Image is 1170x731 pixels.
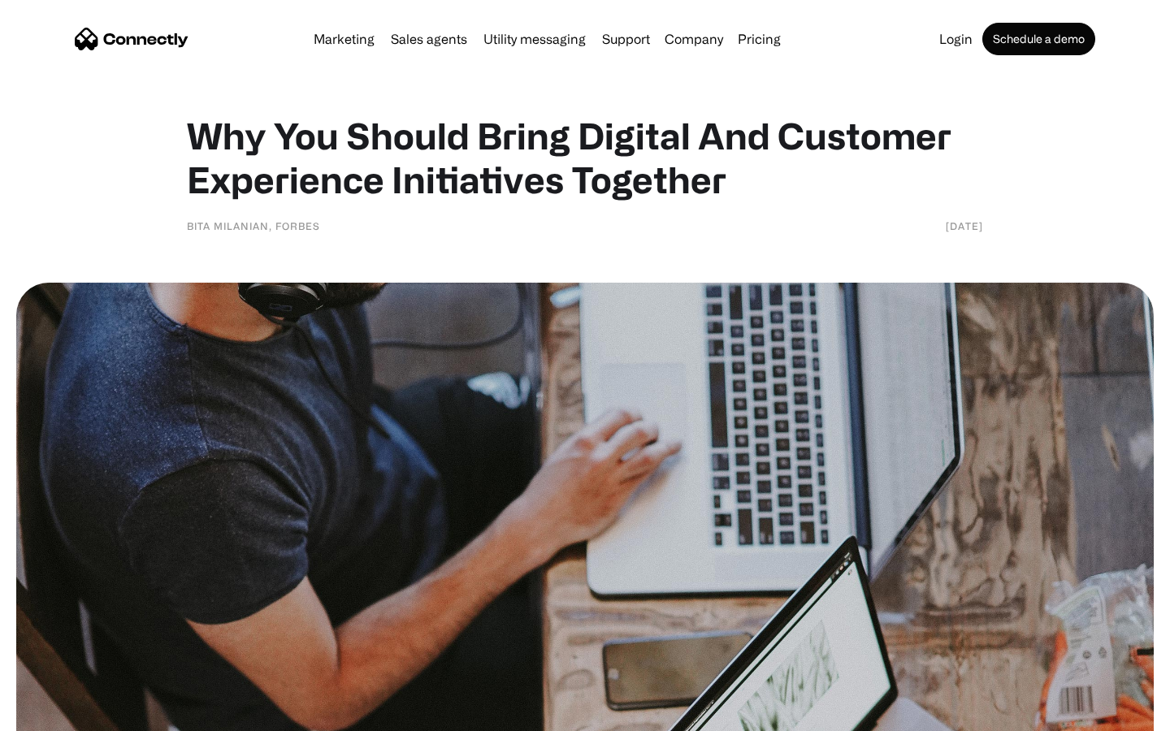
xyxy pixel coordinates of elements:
[596,32,656,45] a: Support
[307,32,381,45] a: Marketing
[946,218,983,234] div: [DATE]
[665,28,723,50] div: Company
[731,32,787,45] a: Pricing
[187,114,983,201] h1: Why You Should Bring Digital And Customer Experience Initiatives Together
[16,703,97,725] aside: Language selected: English
[187,218,320,234] div: Bita Milanian, Forbes
[982,23,1095,55] a: Schedule a demo
[32,703,97,725] ul: Language list
[933,32,979,45] a: Login
[477,32,592,45] a: Utility messaging
[384,32,474,45] a: Sales agents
